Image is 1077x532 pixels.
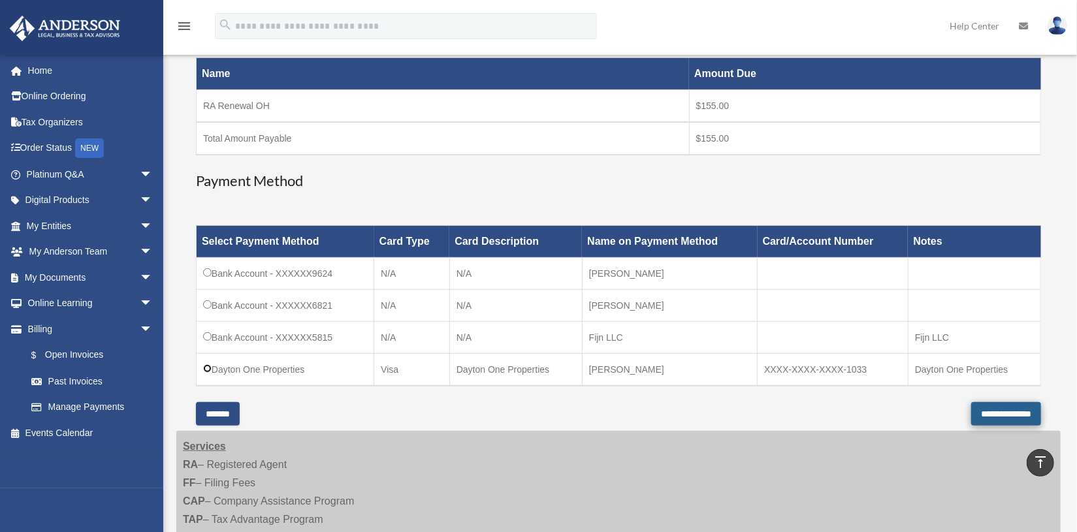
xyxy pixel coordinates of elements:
a: Order StatusNEW [9,135,172,162]
td: [PERSON_NAME] [582,290,757,322]
td: Dayton One Properties [908,354,1040,386]
span: $ [39,347,45,364]
strong: CAP [183,495,205,507]
a: Digital Productsarrow_drop_down [9,187,172,213]
td: N/A [449,322,582,354]
td: Bank Account - XXXXXX9624 [197,258,374,290]
td: RA Renewal OH [197,90,690,123]
i: search [218,18,233,32]
td: Fijn LLC [582,322,757,354]
span: arrow_drop_down [140,290,166,317]
span: arrow_drop_down [140,316,166,343]
td: Bank Account - XXXXXX5815 [197,322,374,354]
td: N/A [374,258,450,290]
a: Past Invoices [18,368,166,394]
a: Online Ordering [9,84,172,110]
td: Total Amount Payable [197,122,690,155]
a: Online Learningarrow_drop_down [9,290,172,317]
td: Dayton One Properties [449,354,582,386]
td: $155.00 [689,122,1040,155]
a: Home [9,57,172,84]
a: My Entitiesarrow_drop_down [9,213,172,239]
strong: FF [183,477,196,488]
td: Fijn LLC [908,322,1040,354]
a: My Anderson Teamarrow_drop_down [9,239,172,265]
img: Anderson Advisors Platinum Portal [6,16,124,41]
h3: Payment Method [196,171,1041,191]
th: Notes [908,226,1040,258]
a: Events Calendar [9,420,172,446]
a: Billingarrow_drop_down [9,316,166,342]
td: N/A [449,258,582,290]
td: Bank Account - XXXXXX6821 [197,290,374,322]
i: menu [176,18,192,34]
th: Card/Account Number [758,226,908,258]
img: User Pic [1048,16,1067,35]
div: NEW [75,138,104,158]
strong: TAP [183,514,203,525]
span: arrow_drop_down [140,239,166,266]
a: vertical_align_top [1027,449,1054,477]
td: $155.00 [689,90,1040,123]
span: arrow_drop_down [140,187,166,214]
td: N/A [374,290,450,322]
th: Select Payment Method [197,226,374,258]
th: Name [197,58,690,90]
span: arrow_drop_down [140,161,166,188]
td: Visa [374,354,450,386]
i: vertical_align_top [1033,454,1048,470]
span: arrow_drop_down [140,264,166,291]
a: Manage Payments [18,394,166,420]
strong: Services [183,441,226,452]
th: Card Description [449,226,582,258]
a: My Documentsarrow_drop_down [9,264,172,290]
th: Amount Due [689,58,1040,90]
td: XXXX-XXXX-XXXX-1033 [758,354,908,386]
td: Dayton One Properties [197,354,374,386]
a: Platinum Q&Aarrow_drop_down [9,161,172,187]
a: $Open Invoices [18,342,159,369]
th: Name on Payment Method [582,226,757,258]
a: Tax Organizers [9,109,172,135]
a: menu [176,23,192,34]
strong: RA [183,459,198,470]
th: Card Type [374,226,450,258]
td: [PERSON_NAME] [582,258,757,290]
td: N/A [374,322,450,354]
span: arrow_drop_down [140,213,166,240]
td: [PERSON_NAME] [582,354,757,386]
td: N/A [449,290,582,322]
